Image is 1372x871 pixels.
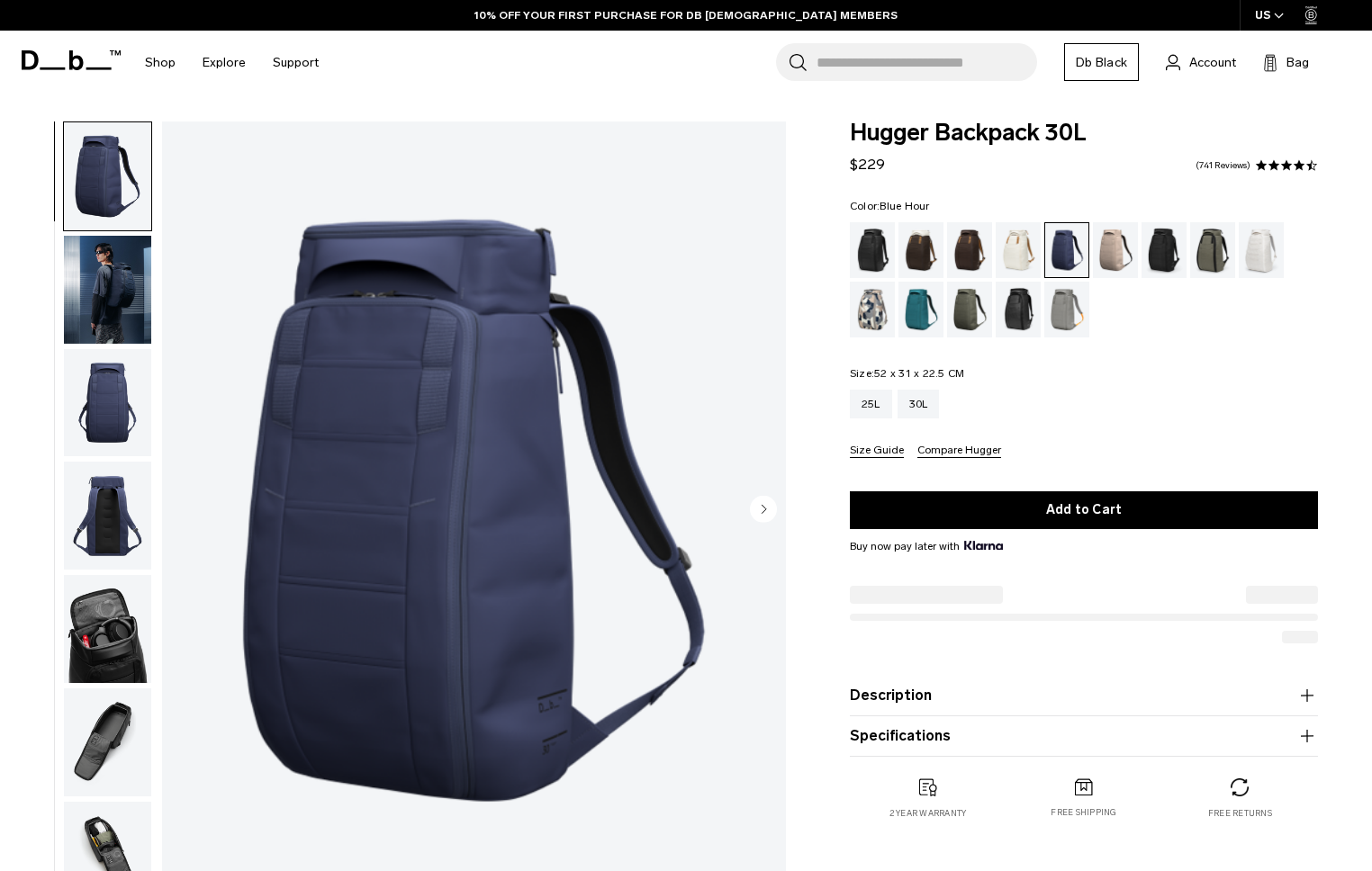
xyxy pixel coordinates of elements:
[1189,53,1236,72] span: Account
[889,807,967,820] p: 2 year warranty
[64,688,151,796] img: Hugger Backpack 30L Blue Hour
[1196,161,1250,170] a: 741 reviews
[1190,222,1235,278] a: Forest Green
[850,222,895,278] a: Black Out
[203,31,246,94] a: Explore
[947,282,992,337] a: Moss Green
[850,725,1318,747] button: Specifications
[1044,282,1089,337] a: Sand Grey
[850,121,1318,145] span: Hugger Backpack 30L
[996,222,1041,278] a: Oatmilk
[850,444,904,458] button: Size Guide
[1166,51,1236,73] a: Account
[1093,222,1138,278] a: Fogbow Beige
[1142,222,1187,278] a: Charcoal Grey
[850,368,965,379] legend: Size:
[64,575,151,683] img: Hugger Backpack 30L Blue Hour
[63,121,152,231] button: Hugger Backpack 30L Blue Hour
[63,461,152,570] button: Hugger Backpack 30L Blue Hour
[273,31,319,94] a: Support
[898,282,943,337] a: Midnight Teal
[850,390,892,418] a: 25L
[64,122,151,230] img: Hugger Backpack 30L Blue Hour
[996,282,1041,337] a: Reflective Black
[1263,51,1309,73] button: Bag
[1044,222,1089,278] a: Blue Hour
[145,31,176,94] a: Shop
[850,156,885,173] span: $229
[917,444,1001,458] button: Compare Hugger
[850,685,1318,706] button: Description
[63,235,152,345] button: Hugger Backpack 30L Blue Hour
[850,491,1318,529] button: Add to Cart
[63,687,152,797] button: Hugger Backpack 30L Blue Hour
[64,236,151,344] img: Hugger Backpack 30L Blue Hour
[898,390,940,418] a: 30L
[874,367,964,380] span: 52 x 31 x 22.5 CM
[474,7,898,23] a: 10% OFF YOUR FIRST PURCHASE FOR DB [DEMOGRAPHIC_DATA] MEMBERS
[964,541,1003,550] img: {"height" => 20, "alt" => "Klarna"}
[850,201,930,211] legend: Color:
[947,222,992,278] a: Espresso
[64,462,151,570] img: Hugger Backpack 30L Blue Hour
[898,222,943,278] a: Cappuccino
[131,31,332,94] nav: Main Navigation
[1208,807,1272,820] p: Free returns
[1064,43,1139,81] a: Db Black
[64,349,151,457] img: Hugger Backpack 30L Blue Hour
[880,200,929,212] span: Blue Hour
[750,495,777,525] button: Next slide
[850,538,1003,554] span: Buy now pay later with
[63,574,152,684] button: Hugger Backpack 30L Blue Hour
[1051,806,1116,819] p: Free shipping
[850,282,895,337] a: Line Cluster
[1239,222,1284,278] a: Clean Slate
[63,348,152,458] button: Hugger Backpack 30L Blue Hour
[1286,53,1309,72] span: Bag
